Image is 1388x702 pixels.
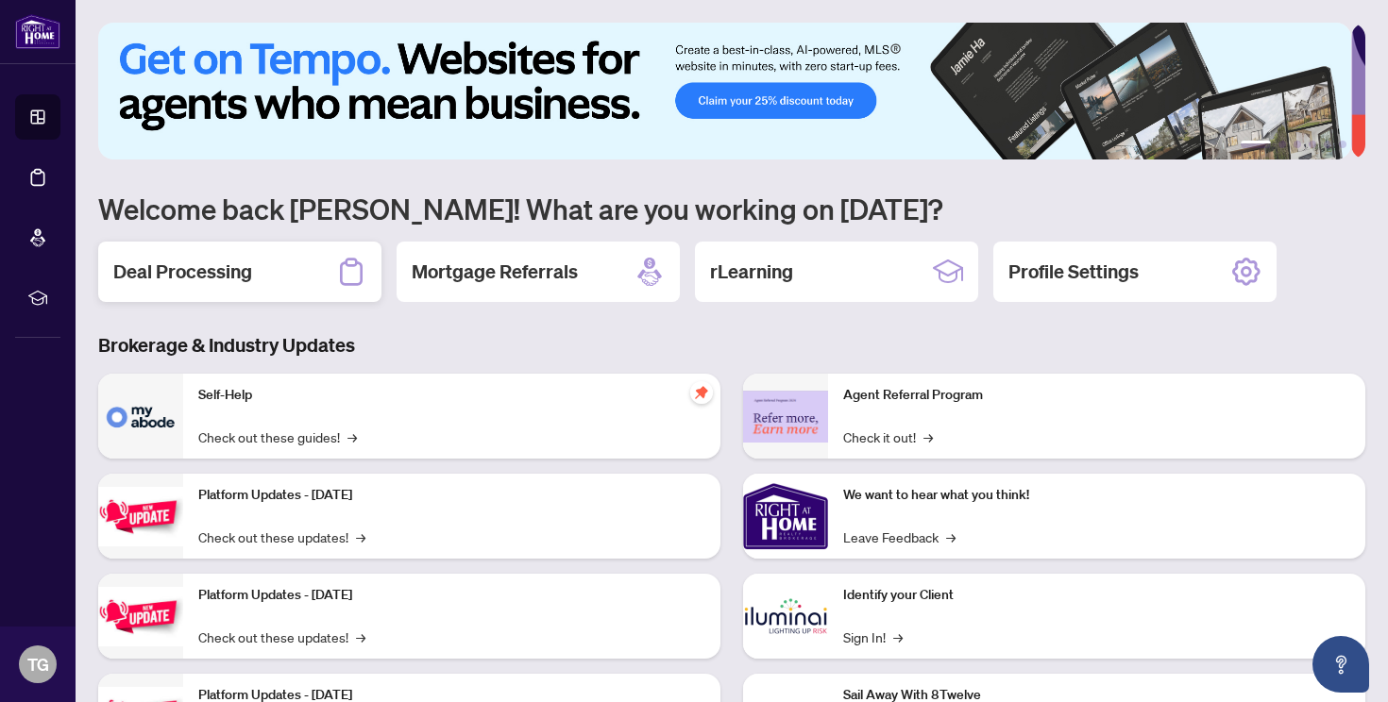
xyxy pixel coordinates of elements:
img: Slide 0 [98,23,1351,159]
button: 6 [1339,141,1346,148]
p: Platform Updates - [DATE] [198,585,705,606]
img: We want to hear what you think! [743,474,828,559]
button: Open asap [1312,636,1369,693]
button: 3 [1294,141,1301,148]
h1: Welcome back [PERSON_NAME]! What are you working on [DATE]? [98,191,1365,226]
img: logo [15,14,60,49]
h2: Deal Processing [113,259,252,285]
p: We want to hear what you think! [843,485,1350,506]
button: 1 [1241,141,1271,148]
span: → [347,426,357,447]
a: Leave Feedback→ [843,526,956,547]
button: 2 [1278,141,1286,148]
span: → [923,426,933,447]
img: Agent Referral Program [743,391,828,443]
h2: Profile Settings [1008,259,1139,285]
span: → [356,526,365,547]
a: Check out these updates!→ [198,627,365,647]
a: Check it out!→ [843,426,933,447]
h3: Brokerage & Industry Updates [98,332,1365,359]
h2: Mortgage Referrals [412,259,578,285]
p: Self-Help [198,385,705,406]
span: pushpin [690,381,713,404]
p: Agent Referral Program [843,385,1350,406]
span: → [356,627,365,647]
button: 4 [1309,141,1316,148]
button: 5 [1324,141,1331,148]
a: Sign In!→ [843,627,903,647]
img: Self-Help [98,374,183,459]
p: Identify your Client [843,585,1350,606]
a: Check out these guides!→ [198,426,357,447]
span: → [893,627,903,647]
img: Identify your Client [743,574,828,659]
span: → [946,526,956,547]
span: TG [27,651,49,677]
img: Platform Updates - July 8, 2025 [98,587,183,646]
img: Platform Updates - July 21, 2025 [98,487,183,546]
a: Check out these updates!→ [198,526,365,547]
h2: rLearning [710,259,793,285]
p: Platform Updates - [DATE] [198,485,705,506]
